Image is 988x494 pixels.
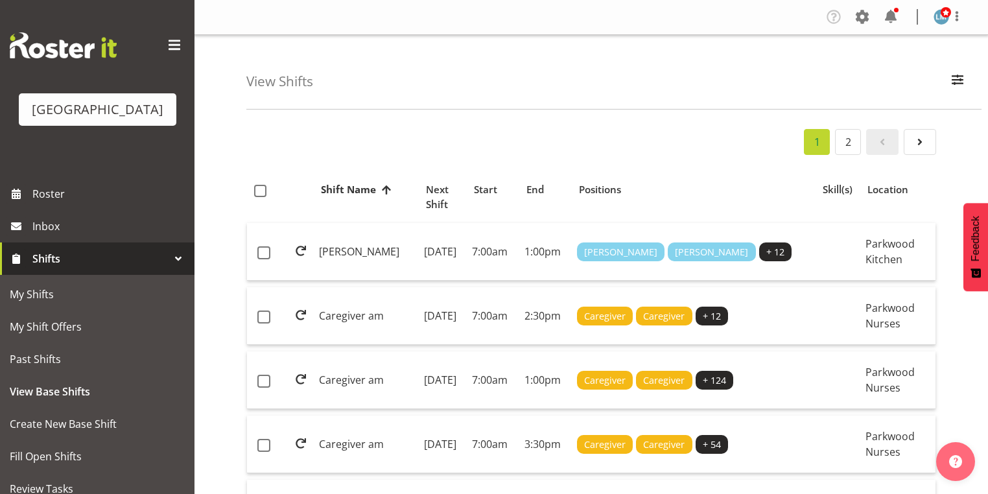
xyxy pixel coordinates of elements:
td: 2:30pm [519,287,572,345]
td: 1:00pm [519,351,572,409]
a: My Shift Offers [3,311,191,343]
a: Fill Open Shifts [3,440,191,473]
div: [GEOGRAPHIC_DATA] [32,100,163,119]
span: Caregiver [643,373,685,388]
td: [PERSON_NAME] [314,223,419,281]
img: help-xxl-2.png [949,455,962,468]
span: Caregiver [584,373,626,388]
span: + 124 [703,373,726,388]
span: [PERSON_NAME] [584,245,657,259]
span: My Shift Offers [10,317,185,336]
span: Location [867,182,908,197]
span: Caregiver [584,309,626,323]
td: [DATE] [419,416,467,473]
span: Create New Base Shift [10,414,185,434]
img: lesley-mckenzie127.jpg [934,9,949,25]
h4: View Shifts [246,74,313,89]
span: [PERSON_NAME] [675,245,748,259]
td: 3:30pm [519,416,572,473]
td: Caregiver am [314,287,419,345]
a: My Shifts [3,278,191,311]
td: 7:00am [467,416,519,473]
span: Next Shift [426,182,459,212]
span: Inbox [32,217,188,236]
span: Skill(s) [823,182,853,197]
td: [DATE] [419,223,467,281]
img: Rosterit website logo [10,32,117,58]
button: Filter Employees [944,67,971,96]
td: Caregiver am [314,416,419,473]
a: View Base Shifts [3,375,191,408]
span: Roster [32,184,188,204]
a: Past Shifts [3,343,191,375]
span: Parkwood Nurses [865,301,915,331]
span: Past Shifts [10,349,185,369]
span: Start [474,182,497,197]
span: + 12 [703,309,721,323]
td: 7:00am [467,351,519,409]
span: Parkwood Kitchen [865,237,915,266]
span: My Shifts [10,285,185,304]
a: Create New Base Shift [3,408,191,440]
span: Shifts [32,249,169,268]
span: Feedback [970,216,982,261]
a: 2 [835,129,861,155]
td: [DATE] [419,287,467,345]
td: 7:00am [467,223,519,281]
span: Caregiver [643,309,685,323]
td: 1:00pm [519,223,572,281]
span: + 12 [766,245,784,259]
span: Fill Open Shifts [10,447,185,466]
span: Positions [579,182,621,197]
span: End [526,182,544,197]
span: View Base Shifts [10,382,185,401]
span: Parkwood Nurses [865,365,915,395]
td: 7:00am [467,287,519,345]
span: + 54 [703,438,721,452]
span: Parkwood Nurses [865,429,915,459]
span: Caregiver [584,438,626,452]
span: Shift Name [321,182,376,197]
button: Feedback - Show survey [963,203,988,291]
td: Caregiver am [314,351,419,409]
span: Caregiver [643,438,685,452]
td: [DATE] [419,351,467,409]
